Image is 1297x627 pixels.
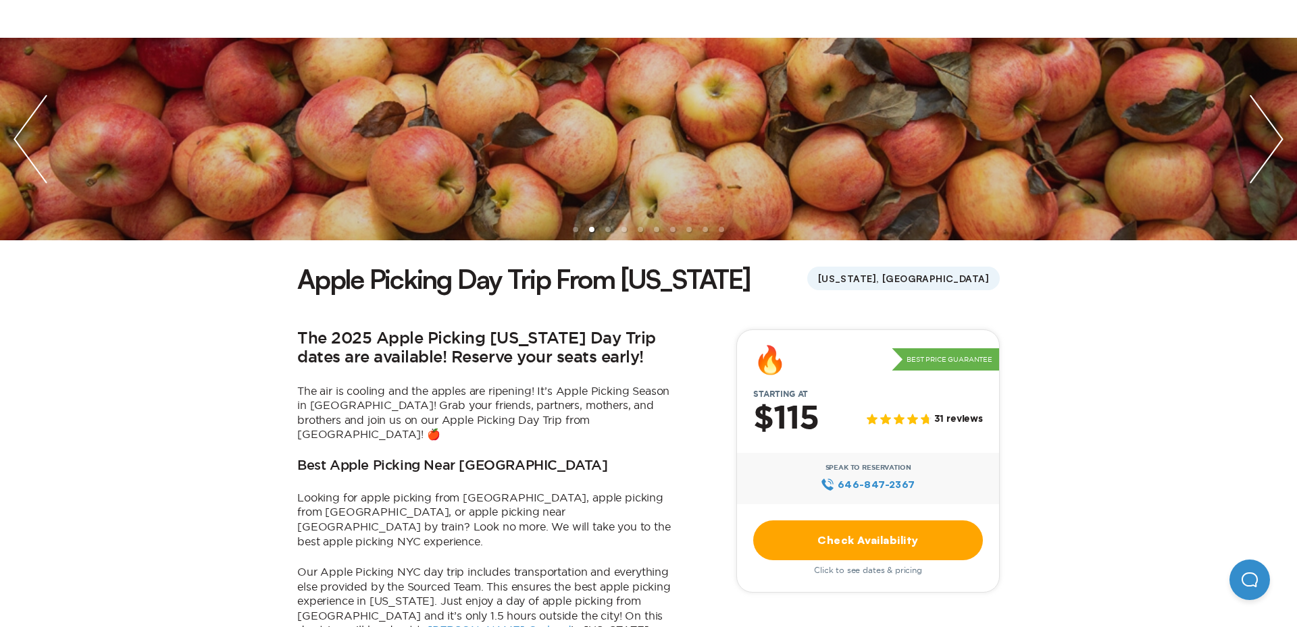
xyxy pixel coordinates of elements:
[753,402,819,437] h2: $115
[737,389,824,399] span: Starting at
[297,491,676,549] p: Looking for apple picking from [GEOGRAPHIC_DATA], apple picking from [GEOGRAPHIC_DATA], or apple ...
[1229,560,1270,600] iframe: Help Scout Beacon - Open
[838,477,915,492] span: 646‍-847‍-2367
[297,384,676,442] p: The air is cooling and the apples are ripening! It’s Apple Picking Season in [GEOGRAPHIC_DATA]! G...
[719,227,724,232] li: slide item 10
[703,227,708,232] li: slide item 9
[297,329,676,368] h2: The 2025 Apple Picking [US_STATE] Day Trip dates are available! Reserve your seats early!
[753,520,983,560] a: Check Availability
[1236,38,1297,240] img: next slide / item
[605,227,611,232] li: slide item 3
[807,267,1000,290] span: [US_STATE], [GEOGRAPHIC_DATA]
[686,227,692,232] li: slide item 8
[621,227,627,232] li: slide item 4
[589,227,594,232] li: slide item 2
[573,227,578,232] li: slide item 1
[753,346,787,373] div: 🔥
[825,464,911,472] span: Speak to Reservation
[821,477,915,492] a: 646‍-847‍-2367
[297,261,751,297] h1: Apple Picking Day Trip From [US_STATE]
[814,566,922,575] span: Click to see dates & pricing
[934,414,983,425] span: 31 reviews
[297,458,608,474] h3: Best Apple Picking Near [GEOGRAPHIC_DATA]
[654,227,659,232] li: slide item 6
[670,227,676,232] li: slide item 7
[638,227,643,232] li: slide item 5
[892,348,999,371] p: Best Price Guarantee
